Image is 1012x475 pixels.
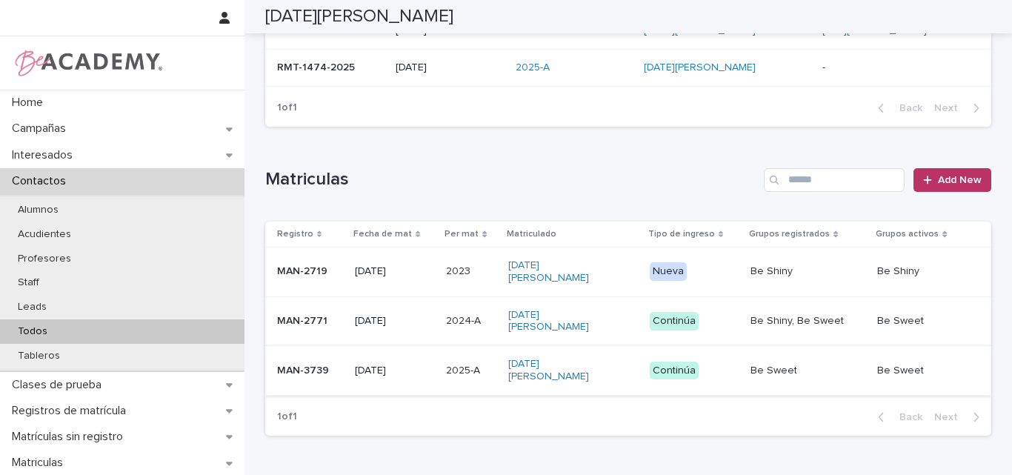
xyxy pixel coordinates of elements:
[822,59,828,74] p: -
[6,378,113,392] p: Clases de prueba
[866,411,928,424] button: Back
[265,399,309,435] p: 1 of 1
[277,59,358,74] p: RMT-1474-2025
[396,62,504,74] p: [DATE]
[6,253,83,265] p: Profesores
[6,325,59,338] p: Todos
[6,174,78,188] p: Contactos
[277,226,313,242] p: Registro
[6,350,72,362] p: Tableros
[277,365,343,377] p: MAN-3739
[355,365,434,377] p: [DATE]
[928,411,991,424] button: Next
[6,456,75,470] p: Matriculas
[891,103,922,113] span: Back
[353,226,412,242] p: Fecha de mat
[446,362,483,377] p: 2025-A
[446,312,484,328] p: 2024-A
[277,315,343,328] p: MAN-2771
[265,346,991,396] tr: MAN-3739[DATE]2025-A2025-A [DATE][PERSON_NAME] ContinúaBe SweetBe Sweet
[277,265,343,278] p: MAN-2719
[6,204,70,216] p: Alumnos
[764,168,905,192] input: Search
[265,49,991,86] tr: RMT-1474-2025RMT-1474-2025 [DATE]2025-A [DATE][PERSON_NAME] --
[928,102,991,115] button: Next
[508,309,614,334] a: [DATE][PERSON_NAME]
[6,301,59,313] p: Leads
[265,296,991,346] tr: MAN-2771[DATE]2024-A2024-A [DATE][PERSON_NAME] ContinúaBe Shiny, Be SweetBe Sweet
[6,276,51,289] p: Staff
[508,358,614,383] a: [DATE][PERSON_NAME]
[877,265,968,278] p: Be Shiny
[650,312,699,330] div: Continúa
[822,25,927,36] a: [URL][DOMAIN_NAME]
[265,169,758,190] h1: Matriculas
[6,96,55,110] p: Home
[650,362,699,380] div: Continúa
[446,262,473,278] p: 2023
[750,315,856,328] p: Be Shiny, Be Sweet
[938,175,982,185] span: Add New
[265,90,309,126] p: 1 of 1
[876,226,939,242] p: Grupos activos
[507,226,556,242] p: Matriculado
[891,412,922,422] span: Back
[866,102,928,115] button: Back
[644,62,756,74] a: [DATE][PERSON_NAME]
[650,262,687,281] div: Nueva
[877,315,968,328] p: Be Sweet
[749,226,830,242] p: Grupos registrados
[508,259,614,285] a: [DATE][PERSON_NAME]
[6,430,135,444] p: Matrículas sin registro
[355,315,434,328] p: [DATE]
[750,265,856,278] p: Be Shiny
[355,265,434,278] p: [DATE]
[265,6,453,27] h2: [DATE][PERSON_NAME]
[934,103,967,113] span: Next
[6,228,83,241] p: Acudientes
[934,412,967,422] span: Next
[12,48,164,78] img: WPrjXfSUmiLcdUfaYY4Q
[6,148,84,162] p: Interesados
[877,365,968,377] p: Be Sweet
[516,62,550,74] a: 2025-A
[445,226,479,242] p: Per mat
[265,247,991,296] tr: MAN-2719[DATE]20232023 [DATE][PERSON_NAME] NuevaBe ShinyBe Shiny
[648,226,715,242] p: Tipo de ingreso
[6,122,78,136] p: Campañas
[750,365,856,377] p: Be Sweet
[913,168,991,192] a: Add New
[6,404,138,418] p: Registros de matrícula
